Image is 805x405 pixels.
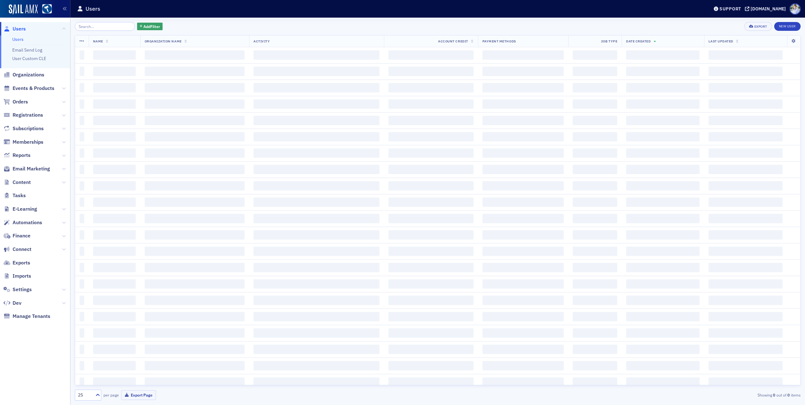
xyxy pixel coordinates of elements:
span: Name [93,39,103,43]
a: Automations [3,219,42,226]
span: ‌ [482,165,564,174]
span: ‌ [253,197,380,207]
span: ‌ [482,214,564,223]
span: ‌ [626,197,700,207]
span: Finance [13,232,31,239]
span: Users [13,25,26,32]
span: Job Type [601,39,617,43]
span: ‌ [626,148,700,158]
a: Email Marketing [3,165,50,172]
span: ‌ [708,279,783,289]
span: ‌ [80,345,84,354]
span: ‌ [145,116,245,125]
span: ‌ [388,296,474,305]
a: Email Send Log [12,47,42,53]
span: ‌ [626,132,700,141]
a: New User [774,22,801,31]
span: Dev [13,300,21,307]
span: ‌ [708,116,783,125]
span: ‌ [145,296,245,305]
a: Events & Products [3,85,54,92]
span: ‌ [80,312,84,321]
span: ‌ [388,312,474,321]
span: ‌ [388,50,474,60]
span: ‌ [93,99,136,109]
span: ‌ [626,263,700,272]
span: ‌ [482,50,564,60]
span: ‌ [626,50,700,60]
span: ‌ [145,361,245,370]
span: ‌ [708,197,783,207]
span: ‌ [253,83,380,92]
span: ‌ [253,345,380,354]
span: ‌ [388,148,474,158]
a: Settings [3,286,32,293]
a: Organizations [3,71,44,78]
span: ‌ [388,345,474,354]
span: ‌ [80,116,84,125]
span: ‌ [145,83,245,92]
span: Payment Methods [482,39,516,43]
span: ‌ [626,214,700,223]
a: Imports [3,273,31,280]
span: ‌ [388,181,474,191]
span: ‌ [482,361,564,370]
span: ‌ [80,247,84,256]
a: E-Learning [3,206,37,213]
a: Subscriptions [3,125,44,132]
span: ‌ [80,296,84,305]
span: ‌ [626,312,700,321]
a: User Custom CLE [12,56,46,61]
span: ‌ [573,83,618,92]
span: ‌ [253,247,380,256]
span: ‌ [626,361,700,370]
span: ‌ [253,50,380,60]
span: ‌ [145,67,245,76]
span: ‌ [708,247,783,256]
span: ‌ [93,247,136,256]
span: ‌ [145,263,245,272]
span: ‌ [93,377,136,387]
span: ‌ [482,296,564,305]
span: ‌ [482,148,564,158]
span: ‌ [708,83,783,92]
span: ‌ [708,345,783,354]
span: Memberships [13,139,43,146]
span: ‌ [253,230,380,240]
span: ‌ [253,99,380,109]
span: ‌ [93,116,136,125]
a: Content [3,179,31,186]
span: ‌ [93,197,136,207]
a: Memberships [3,139,43,146]
span: ‌ [93,361,136,370]
a: Tasks [3,192,26,199]
span: ‌ [573,361,618,370]
span: ‌ [482,197,564,207]
span: ‌ [388,67,474,76]
input: Search… [75,22,135,31]
span: ‌ [93,50,136,60]
span: ‌ [253,263,380,272]
span: ‌ [482,279,564,289]
span: ‌ [626,296,700,305]
span: ‌ [93,165,136,174]
a: Users [12,36,24,42]
span: ‌ [573,312,618,321]
a: Exports [3,259,30,266]
span: ‌ [253,328,380,338]
span: ‌ [80,230,84,240]
button: Export Page [121,390,156,400]
strong: 0 [786,392,791,398]
span: ‌ [145,132,245,141]
span: ‌ [80,279,84,289]
span: ‌ [388,263,474,272]
span: ‌ [145,99,245,109]
span: ‌ [80,148,84,158]
span: Events & Products [13,85,54,92]
span: ‌ [388,83,474,92]
span: ‌ [626,165,700,174]
span: ‌ [573,197,618,207]
span: ‌ [80,132,84,141]
div: Export [754,25,767,28]
span: ‌ [145,50,245,60]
